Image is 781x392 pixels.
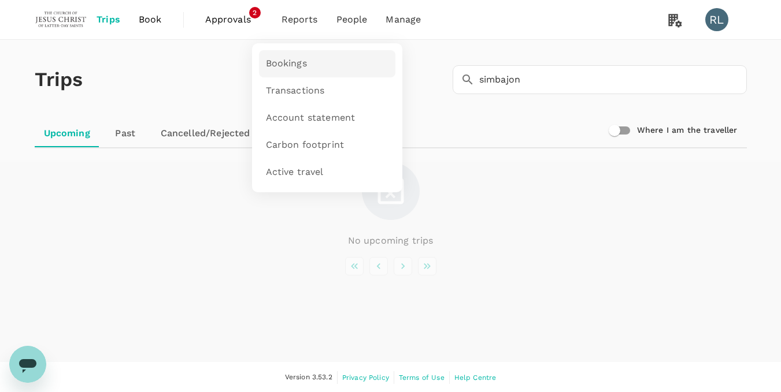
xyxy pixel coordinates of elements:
span: People [336,13,368,27]
span: 2 [249,7,261,18]
span: Privacy Policy [342,374,389,382]
h6: Where I am the traveller [637,124,738,137]
a: Active travel [259,159,395,186]
a: Terms of Use [399,371,445,384]
div: RL [705,8,728,31]
span: Version 3.53.2 [285,372,332,383]
span: Reports [282,13,318,27]
span: Carbon footprint [266,139,344,152]
span: Terms of Use [399,374,445,382]
span: Trips [97,13,120,27]
iframe: Button to launch messaging window [9,346,46,383]
a: Bookings [259,50,395,77]
span: Bookings [266,57,307,70]
a: Transactions [259,77,395,104]
span: Transactions [266,84,325,98]
p: No upcoming trips [348,234,434,248]
img: The Malaysian Church of Jesus Christ of Latter-day Saints [35,7,88,32]
a: Past [99,120,151,147]
span: Book [139,13,162,27]
a: Upcoming [35,120,99,147]
h1: Trips [35,40,83,120]
span: Approvals [205,13,263,27]
span: Account statement [266,111,356,125]
span: Help Centre [454,374,497,382]
a: Carbon footprint [259,132,395,159]
nav: pagination navigation [342,257,439,275]
span: Manage [386,13,421,27]
a: Cancelled/Rejected [151,120,260,147]
a: Account statement [259,104,395,132]
a: Help Centre [454,371,497,384]
input: Search by travellers, trips, or destination, label, team [479,65,747,94]
span: Active travel [266,166,324,179]
a: Privacy Policy [342,371,389,384]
